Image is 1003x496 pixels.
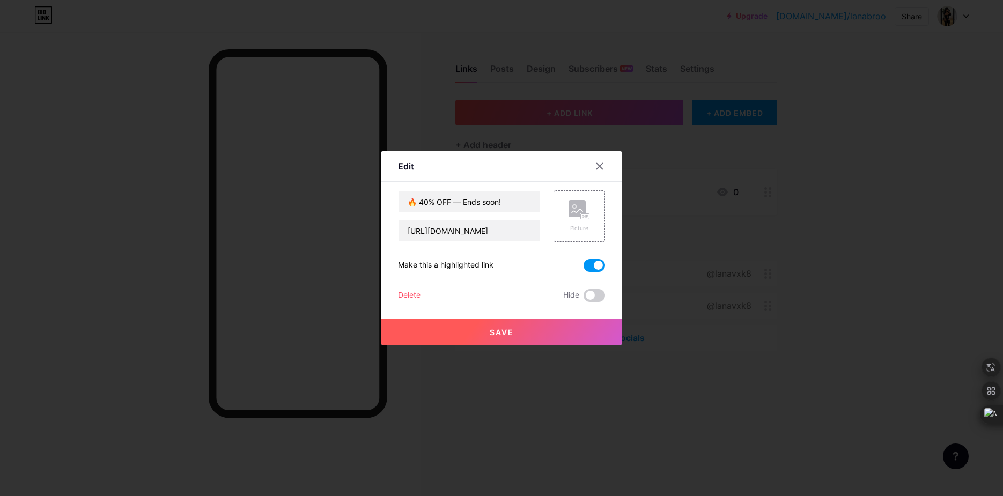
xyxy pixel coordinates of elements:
span: Hide [563,289,579,302]
div: Picture [569,224,590,232]
button: Save [381,319,622,345]
div: Delete [398,289,421,302]
input: Title [399,191,540,212]
input: URL [399,220,540,241]
span: Save [490,328,514,337]
div: Edit [398,160,414,173]
div: Make this a highlighted link [398,259,493,272]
